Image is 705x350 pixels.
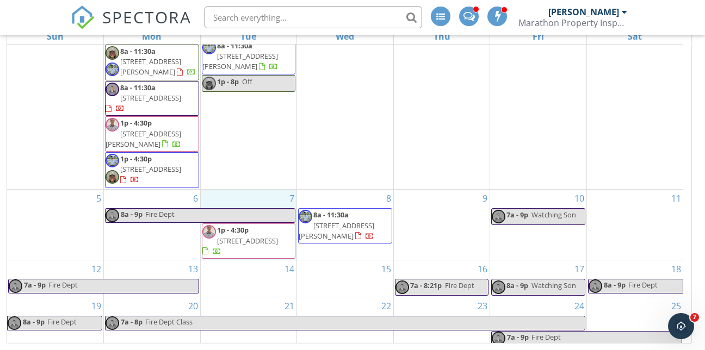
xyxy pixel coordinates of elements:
[106,154,119,167] img: matthew.jpg
[120,316,143,330] span: 7a - 8p
[106,83,119,96] img: cbfaa30a18bf4db0aa7eb345f882e5bb.jpeg
[379,297,393,315] a: Go to October 22, 2025
[530,29,546,44] a: Friday
[7,260,104,297] td: Go to October 12, 2025
[628,280,658,290] span: Fire Dept
[120,154,181,184] a: 1p - 4:30p [STREET_ADDRESS]
[586,297,683,347] td: Go to October 25, 2025
[7,190,104,260] td: Go to October 5, 2025
[120,46,156,56] span: 8a - 11:30a
[506,210,528,220] span: 7a - 9p
[104,297,201,347] td: Go to October 20, 2025
[106,46,119,60] img: 5852373221216282116.jpeg
[410,280,442,290] span: 7a - 8:21p
[8,316,21,330] img: cbfaa30a18bf4db0aa7eb345f882e5bb.jpeg
[297,297,394,347] td: Go to October 22, 2025
[71,5,95,29] img: The Best Home Inspection Software - Spectora
[102,5,191,28] span: SPECTORA
[120,154,152,164] span: 1p - 4:30p
[200,297,297,347] td: Go to October 21, 2025
[572,297,586,315] a: Go to October 24, 2025
[586,260,683,297] td: Go to October 18, 2025
[690,313,699,322] span: 7
[586,190,683,260] td: Go to October 11, 2025
[9,279,22,293] img: cbfaa30a18bf4db0aa7eb345f882e5bb.jpeg
[490,260,587,297] td: Go to October 17, 2025
[106,118,181,148] a: 1p - 4:30p [STREET_ADDRESS][PERSON_NAME]
[200,190,297,260] td: Go to October 7, 2025
[71,15,191,37] a: SPECTORA
[445,280,474,290] span: Fire Dept
[217,236,278,246] span: [STREET_ADDRESS]
[603,279,626,293] span: 8a - 9p
[393,190,490,260] td: Go to October 9, 2025
[89,297,103,315] a: Go to October 19, 2025
[531,332,561,342] span: Fire Dept
[145,317,193,327] span: Fire Dept Class
[120,93,181,103] span: [STREET_ADDRESS]
[492,332,505,345] img: cbfaa30a18bf4db0aa7eb345f882e5bb.jpeg
[202,41,216,54] img: matthew.jpg
[104,190,201,260] td: Go to October 6, 2025
[217,41,252,51] span: 8a - 11:30a
[531,280,576,290] span: Watching Son
[105,81,199,116] a: 8a - 11:30a [STREET_ADDRESS]
[202,225,278,255] a: 1p - 4:30p [STREET_ADDRESS]
[431,29,453,44] a: Thursday
[506,280,528,290] span: 8a - 9p
[202,51,278,71] span: [STREET_ADDRESS][PERSON_NAME]
[186,297,200,315] a: Go to October 20, 2025
[89,260,103,278] a: Go to October 12, 2025
[120,209,143,222] span: 8a - 9p
[669,260,683,278] a: Go to October 18, 2025
[518,17,627,28] div: Marathon Property Inspectors
[490,190,587,260] td: Go to October 10, 2025
[282,297,296,315] a: Go to October 21, 2025
[393,260,490,297] td: Go to October 16, 2025
[200,260,297,297] td: Go to October 14, 2025
[299,210,374,240] a: 8a - 11:30a [STREET_ADDRESS][PERSON_NAME]
[106,62,119,76] img: matthew.jpg
[299,210,312,223] img: matthew.jpg
[217,225,249,235] span: 1p - 4:30p
[106,209,119,222] img: cbfaa30a18bf4db0aa7eb345f882e5bb.jpeg
[23,279,46,293] span: 7a - 9p
[282,260,296,278] a: Go to October 14, 2025
[572,260,586,278] a: Go to October 17, 2025
[106,316,119,330] img: cbfaa30a18bf4db0aa7eb345f882e5bb.jpeg
[287,190,296,207] a: Go to October 7, 2025
[7,297,104,347] td: Go to October 19, 2025
[313,210,349,220] span: 8a - 11:30a
[298,208,392,243] a: 8a - 11:30a [STREET_ADDRESS][PERSON_NAME]
[47,317,77,327] span: Fire Dept
[217,77,239,86] span: 1p - 8p
[145,209,175,219] span: Fire Dept
[106,83,181,113] a: 8a - 11:30a [STREET_ADDRESS]
[668,313,694,339] iframe: Intercom live chat
[480,190,490,207] a: Go to October 9, 2025
[120,46,196,77] a: 8a - 11:30a [STREET_ADDRESS][PERSON_NAME]
[384,190,393,207] a: Go to October 8, 2025
[297,260,394,297] td: Go to October 15, 2025
[242,77,252,86] span: Off
[531,210,576,220] span: Watching Son
[120,164,181,174] span: [STREET_ADDRESS]
[379,260,393,278] a: Go to October 15, 2025
[45,29,66,44] a: Sunday
[191,190,200,207] a: Go to October 6, 2025
[106,129,181,149] span: [STREET_ADDRESS][PERSON_NAME]
[297,190,394,260] td: Go to October 8, 2025
[22,316,45,330] span: 8a - 9p
[572,190,586,207] a: Go to October 10, 2025
[186,260,200,278] a: Go to October 13, 2025
[120,57,181,77] span: [STREET_ADDRESS][PERSON_NAME]
[104,260,201,297] td: Go to October 13, 2025
[120,83,156,92] span: 8a - 11:30a
[105,152,199,188] a: 1p - 4:30p [STREET_ADDRESS]
[490,297,587,347] td: Go to October 24, 2025
[202,223,296,259] a: 1p - 4:30p [STREET_ADDRESS]
[299,221,374,241] span: [STREET_ADDRESS][PERSON_NAME]
[506,332,529,345] span: 7a - 9p
[669,190,683,207] a: Go to October 11, 2025
[589,279,602,293] img: cbfaa30a18bf4db0aa7eb345f882e5bb.jpeg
